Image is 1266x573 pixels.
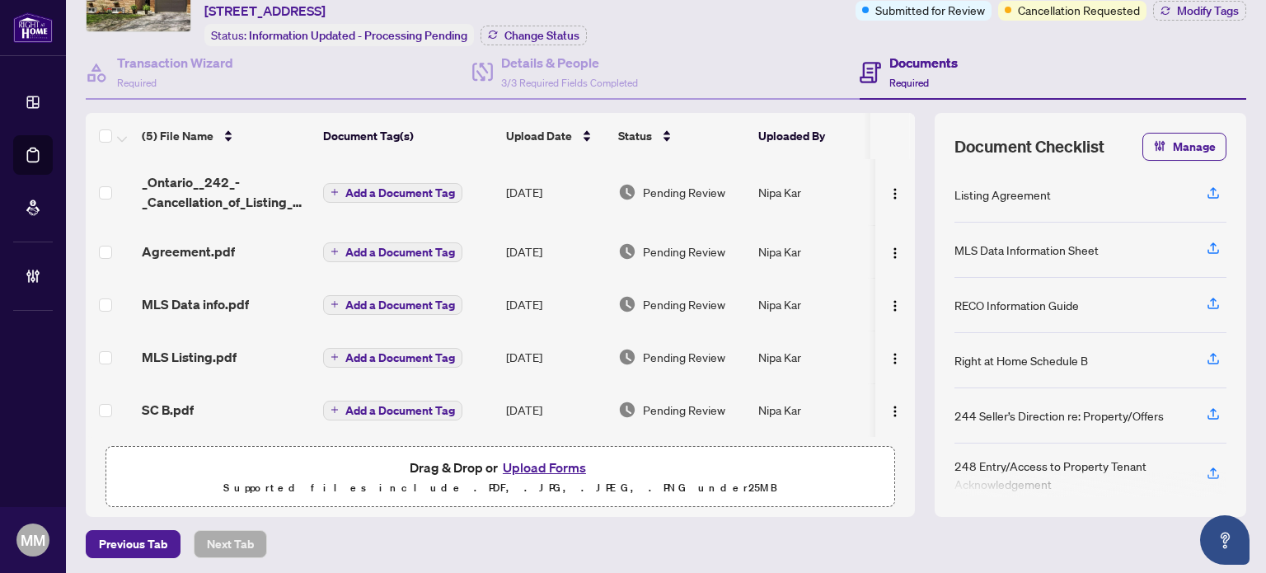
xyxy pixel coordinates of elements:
button: Open asap [1200,515,1250,565]
span: Add a Document Tag [345,187,455,199]
th: Status [612,113,752,159]
td: [DATE] [499,383,612,436]
div: Right at Home Schedule B [954,351,1088,369]
img: Document Status [618,183,636,201]
h4: Documents [889,53,958,73]
button: Add a Document Tag [323,181,462,203]
span: Pending Review [643,401,725,419]
span: Required [117,77,157,89]
span: Drag & Drop orUpload FormsSupported files include .PDF, .JPG, .JPEG, .PNG under25MB [106,447,894,508]
button: Logo [882,344,908,370]
button: Add a Document Tag [323,242,462,262]
span: Manage [1173,134,1216,160]
img: Document Status [618,295,636,313]
button: Add a Document Tag [323,241,462,262]
span: Required [889,77,929,89]
span: 3/3 Required Fields Completed [501,77,638,89]
td: Nipa Kar [752,278,875,331]
div: 244 Seller’s Direction re: Property/Offers [954,406,1164,425]
img: Logo [889,187,902,200]
span: MLS Data info.pdf [142,294,249,314]
span: Add a Document Tag [345,405,455,416]
span: MLS Listing.pdf [142,347,237,367]
img: Logo [889,299,902,312]
span: Agreement.pdf [142,242,235,261]
span: Pending Review [643,183,725,201]
img: Document Status [618,348,636,366]
span: Drag & Drop or [410,457,591,478]
span: plus [331,300,339,308]
h4: Details & People [501,53,638,73]
img: Document Status [618,242,636,261]
span: Submitted for Review [875,1,985,19]
td: Nipa Kar [752,383,875,436]
span: plus [331,247,339,256]
div: 248 Entry/Access to Property Tenant Acknowledgement [954,457,1187,493]
button: Add a Document Tag [323,348,462,368]
button: Manage [1142,133,1226,161]
button: Add a Document Tag [323,295,462,315]
img: logo [13,12,53,43]
span: MM [21,528,45,552]
div: MLS Data Information Sheet [954,241,1099,259]
button: Logo [882,238,908,265]
span: (5) File Name [142,127,213,145]
span: Upload Date [506,127,572,145]
img: Logo [889,352,902,365]
span: Pending Review [643,348,725,366]
button: Logo [882,179,908,205]
td: [DATE] [499,331,612,383]
p: Supported files include .PDF, .JPG, .JPEG, .PNG under 25 MB [116,478,884,498]
button: Change Status [481,26,587,45]
td: Nipa Kar [752,331,875,383]
th: Upload Date [499,113,612,159]
span: Pending Review [643,295,725,313]
span: Add a Document Tag [345,247,455,258]
td: Nipa Kar [752,225,875,278]
button: Logo [882,397,908,423]
button: Next Tab [194,530,267,558]
span: Document Checklist [954,135,1104,158]
button: Modify Tags [1153,1,1246,21]
button: Add a Document Tag [323,294,462,315]
button: Add a Document Tag [323,401,462,420]
span: _Ontario__242_-_Cancellation_of_Listing_Agreement___Authority_to_Offer_for_Sale 1.pdf [142,172,310,212]
span: Pending Review [643,242,725,261]
td: [DATE] [499,278,612,331]
th: Uploaded By [752,113,875,159]
span: Change Status [504,30,579,41]
span: plus [331,188,339,196]
span: Cancellation Requested [1018,1,1140,19]
span: SC B.pdf [142,400,194,420]
th: (5) File Name [135,113,316,159]
img: Logo [889,405,902,418]
button: Add a Document Tag [323,183,462,203]
td: [DATE] [499,225,612,278]
span: Previous Tab [99,531,167,557]
td: Nipa Kar [752,159,875,225]
div: RECO Information Guide [954,296,1079,314]
button: Add a Document Tag [323,399,462,420]
span: plus [331,406,339,414]
span: Add a Document Tag [345,299,455,311]
span: Add a Document Tag [345,352,455,364]
button: Logo [882,291,908,317]
div: Status: [204,24,474,46]
span: plus [331,353,339,361]
span: Status [618,127,652,145]
button: Upload Forms [498,457,591,478]
img: Document Status [618,401,636,419]
h4: Transaction Wizard [117,53,233,73]
button: Previous Tab [86,530,181,558]
button: Add a Document Tag [323,346,462,368]
span: Information Updated - Processing Pending [249,28,467,43]
span: Modify Tags [1177,5,1239,16]
div: Listing Agreement [954,186,1051,204]
img: Logo [889,247,902,260]
th: Document Tag(s) [316,113,499,159]
span: [STREET_ADDRESS] [204,1,326,21]
td: [DATE] [499,159,612,225]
